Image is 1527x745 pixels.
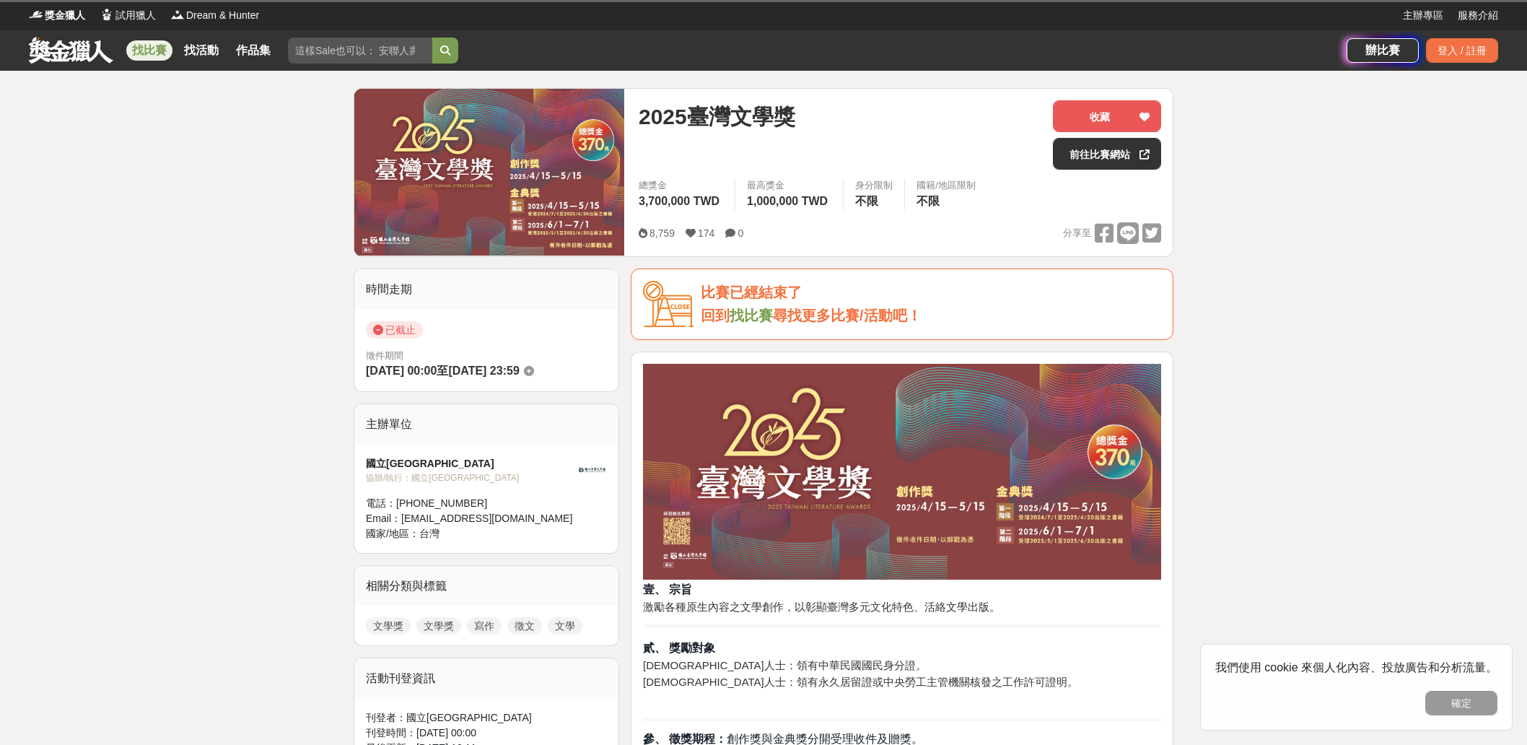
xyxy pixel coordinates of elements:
div: 國立[GEOGRAPHIC_DATA] [366,456,578,471]
div: 比賽已經結束了 [701,281,1161,305]
input: 這樣Sale也可以： 安聯人壽創意銷售法募集 [288,38,432,64]
a: 文學 [548,617,582,635]
img: Logo [170,7,185,22]
div: Email： [EMAIL_ADDRESS][DOMAIN_NAME] [366,511,578,526]
span: 我們使用 cookie 來個人化內容、投放廣告和分析流量。 [1215,661,1497,674]
span: 2025臺灣文學獎 [639,100,795,133]
span: 不限 [855,195,878,207]
button: 確定 [1425,691,1497,715]
div: 國籍/地區限制 [916,178,976,193]
h4: [DEMOGRAPHIC_DATA]人士：領有永久居留證或中央勞工主管機關核發之工作許可證明。 [643,676,1161,689]
span: 174 [698,227,714,239]
span: 1,000,000 TWD [747,195,828,207]
a: 找比賽 [126,40,172,61]
a: 文學獎 [366,617,411,635]
div: 刊登者： 國立[GEOGRAPHIC_DATA] [366,710,607,726]
div: 電話： [PHONE_NUMBER] [366,496,578,511]
a: Logo試用獵人 [100,8,156,23]
a: 前往比賽網站 [1053,138,1161,170]
img: Icon [643,281,694,328]
img: Cover Image [354,89,624,256]
a: 找活動 [178,40,224,61]
img: Logo [100,7,114,22]
a: Logo獎金獵人 [29,8,85,23]
h4: [DEMOGRAPHIC_DATA]人士：領有中華民國國民身分證。 [643,659,1161,672]
strong: 壹、 宗旨 [643,583,692,596]
div: 活動刊登資訊 [354,658,618,699]
button: 收藏 [1053,100,1161,132]
div: 時間走期 [354,269,618,310]
span: 試用獵人 [115,8,156,23]
div: 刊登時間： [DATE] 00:00 [366,726,607,741]
span: 3,700,000 TWD [639,195,719,207]
span: 分享至 [1063,222,1091,244]
span: 0 [738,227,743,239]
span: 已截止 [366,321,423,339]
a: 辦比賽 [1347,38,1419,63]
a: 文學獎 [416,617,461,635]
div: 協辦/執行： 國立[GEOGRAPHIC_DATA] [366,471,578,484]
span: Dream & Hunter [186,8,259,23]
div: 相關分類與標籤 [354,566,618,606]
span: 不限 [916,195,940,207]
img: Logo [29,7,43,22]
span: 徵件期間 [366,350,403,361]
span: [DATE] 00:00 [366,365,437,377]
div: 身分限制 [855,178,893,193]
h4: 激勵各種原生內容之文學創作，以彰顯臺灣多元文化特色、活絡文學出版。 [643,601,1161,614]
a: 主辦專區 [1403,8,1443,23]
span: 總獎金 [639,178,723,193]
span: 8,759 [649,227,675,239]
span: 國家/地區： [366,528,419,539]
a: 寫作 [467,617,502,635]
span: 創作獎與金典獎分開受理收件及贈獎。 [643,733,923,745]
span: 台灣 [419,528,439,539]
div: 登入 / 註冊 [1426,38,1498,63]
a: 徵文 [507,617,542,635]
a: 服務介紹 [1458,8,1498,23]
strong: 貳、 獎勵對象 [643,642,715,654]
span: 至 [437,365,448,377]
img: 8584952b-a1ed-4e9e-86cd-1997496a5d59.jpg [643,364,1161,580]
span: 回到 [701,308,730,323]
span: 尋找更多比賽/活動吧！ [773,308,922,323]
span: 獎金獵人 [45,8,85,23]
a: 作品集 [230,40,276,61]
strong: 參、 徵獎期程： [643,733,727,745]
div: 主辦單位 [354,404,618,445]
span: 最高獎金 [747,178,831,193]
a: LogoDream & Hunter [170,8,259,23]
a: 找比賽 [730,308,773,323]
span: [DATE] 23:59 [448,365,519,377]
